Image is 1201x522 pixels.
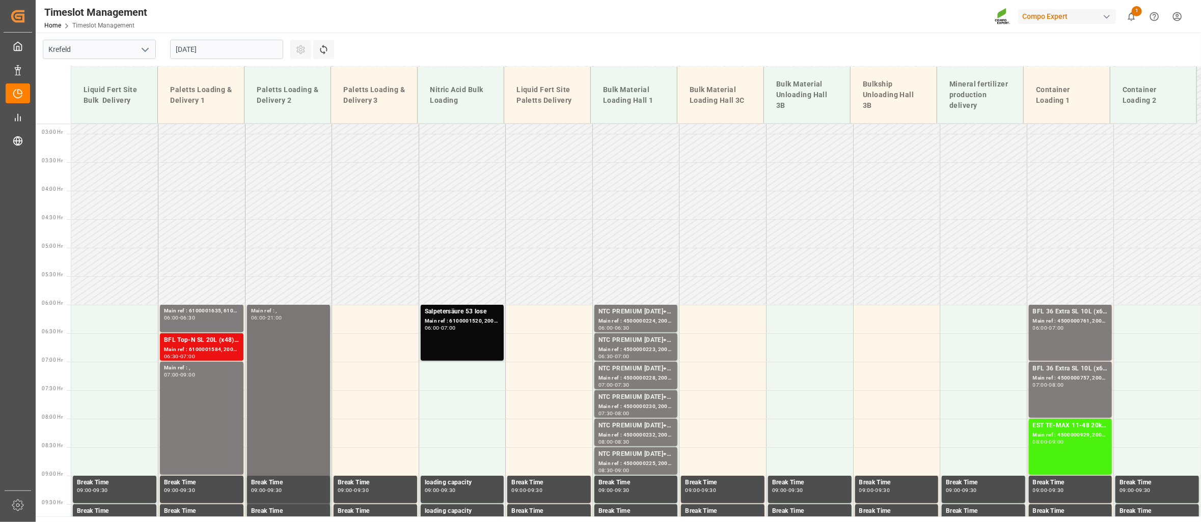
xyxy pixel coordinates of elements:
div: 10:00 [180,516,195,521]
span: 04:00 Hr [42,186,63,192]
div: - [613,354,615,359]
div: Main ref : 6100001584, 2000001360 [164,345,239,354]
div: - [440,488,441,492]
div: 07:00 [615,354,630,359]
div: Break Time [251,478,326,488]
div: 09:30 [425,516,440,521]
div: 07:30 [615,383,630,387]
div: 09:30 [685,516,700,521]
div: Break Time [772,506,848,516]
div: Bulk Material Loading Hall 1 [599,80,669,110]
div: - [613,411,615,416]
div: Container Loading 1 [1032,80,1102,110]
div: - [613,468,615,473]
div: Nitric Acid Bulk Loading [426,80,496,110]
div: NTC PREMIUM [DATE]+3+TE BULK [598,421,674,431]
div: BFL Top-N SL 20L (x48) DE,FR *PDVITA RZ 10L (x60) BE,DE,FR,EN,NL,ITBFL Aktiv [DATE] SL 10L (x60) DE [164,335,239,345]
div: 06:00 [164,315,179,320]
div: 09:00 [685,488,700,492]
span: 09:00 Hr [42,471,63,477]
div: 09:30 [354,488,369,492]
div: 10:00 [702,516,717,521]
div: - [179,315,180,320]
div: 09:30 [77,516,92,521]
div: - [179,488,180,492]
div: - [787,488,788,492]
div: Main ref : , [164,364,239,372]
input: DD.MM.YYYY [170,40,283,59]
div: 06:30 [164,354,179,359]
div: Compo Expert [1018,9,1116,24]
div: - [352,516,354,521]
div: Main ref : 4500000929, 2000000976 [1033,431,1108,440]
div: Break Time [685,478,760,488]
div: Break Time [685,506,760,516]
div: 08:30 [598,468,613,473]
div: 09:30 [93,488,108,492]
div: Main ref : 4500000757, 20000009712000000600 [1033,374,1108,383]
div: 06:30 [598,354,613,359]
div: - [352,488,354,492]
span: 05:00 Hr [42,243,63,249]
span: 07:00 Hr [42,357,63,363]
div: 09:30 [1136,488,1151,492]
div: - [1047,516,1049,521]
div: Break Time [338,478,413,488]
div: Bulk Material Unloading Hall 3B [772,75,842,115]
div: Break Time [859,478,935,488]
div: 08:30 [615,440,630,444]
div: 10:00 [354,516,369,521]
div: NTC PREMIUM [DATE]+3+TE BULK [598,364,674,374]
div: Break Time [338,506,413,516]
div: 09:30 [528,488,542,492]
div: 09:30 [1120,516,1134,521]
div: Main ref : , [251,307,326,315]
div: 09:30 [946,516,961,521]
div: Break Time [251,506,326,516]
div: 10:00 [876,516,890,521]
div: Break Time [77,478,152,488]
div: 06:30 [615,326,630,330]
div: Main ref : 6100001635, 6100001635 [164,307,239,315]
div: - [700,516,701,521]
div: - [92,488,93,492]
span: 09:30 Hr [42,500,63,505]
div: 07:00 [598,383,613,387]
div: 09:00 [598,488,613,492]
div: loading capacity [425,478,500,488]
div: - [265,516,267,521]
div: 08:00 [598,440,613,444]
div: 09:00 [1033,488,1048,492]
div: Main ref : 4500000228, 2000000040 [598,374,674,383]
div: Break Time [1120,506,1195,516]
div: Mineral fertilizer production delivery [945,75,1015,115]
div: - [613,488,615,492]
div: Break Time [946,478,1021,488]
div: 09:30 [598,516,613,521]
div: Bulkship Unloading Hall 3B [859,75,929,115]
div: NTC PREMIUM [DATE]+3+TE BULK [598,335,674,345]
div: 09:00 [615,468,630,473]
div: 09:00 [859,488,874,492]
div: 10:00 [962,516,977,521]
div: - [961,516,962,521]
div: Break Time [598,478,674,488]
div: Liquid Fert Site Paletts Delivery [512,80,582,110]
div: Liquid Fert Site Bulk Delivery [79,80,149,110]
div: - [874,488,875,492]
input: Type to search/select [43,40,156,59]
div: BFL 36 Extra SL 10L (x60) EN,TR MTO [1033,307,1108,317]
div: - [526,516,528,521]
div: 10:00 [615,516,630,521]
div: 09:30 [511,516,526,521]
div: 09:00 [1120,488,1134,492]
div: 10:00 [788,516,803,521]
div: 09:30 [251,516,266,521]
div: Timeslot Management [44,5,147,20]
div: Main ref : 4500000230, 2000000040 [598,402,674,411]
div: 09:30 [338,516,352,521]
div: 07:00 [1033,383,1048,387]
div: - [265,315,267,320]
span: 05:30 Hr [42,272,63,277]
div: - [613,383,615,387]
